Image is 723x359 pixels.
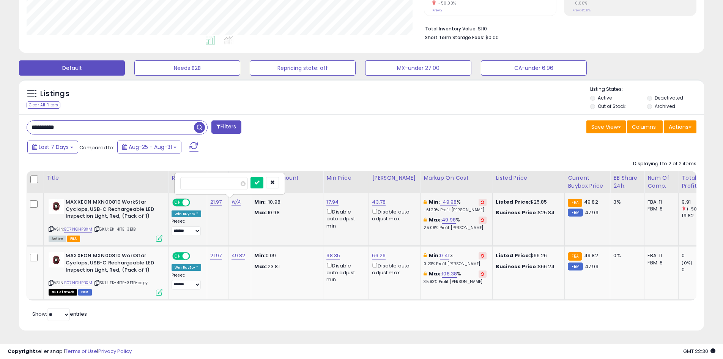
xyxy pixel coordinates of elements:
strong: Max: [254,263,268,270]
a: 66.26 [372,252,386,259]
a: 49.82 [232,252,246,259]
div: seller snap | | [8,348,132,355]
button: Last 7 Days [27,141,78,153]
a: 38.35 [326,252,340,259]
div: Markup on Cost [424,174,489,182]
label: Active [598,95,612,101]
span: 47.99 [585,209,599,216]
b: MAXXEON MXN00810 WorkStar Cyclops, USB-C Rechargeable LED Inspection Light, Red, (Pack of 1) [66,252,158,275]
small: FBA [568,252,582,261]
span: | SKU: EK-4ITE-3E1B [93,226,135,232]
div: % [424,270,487,285]
div: FBM: 8 [647,206,673,212]
span: | SKU: EK-4ITE-3E1B-copy [93,280,148,286]
p: -10.98 [254,199,317,206]
div: Markup Amount [254,174,320,182]
small: Prev: 45.11% [572,8,591,13]
strong: Max: [254,209,268,216]
div: ASIN: [49,199,162,241]
div: $25.85 [496,199,559,206]
a: B07NGHPBXM [64,280,92,286]
div: $66.26 [496,252,559,259]
b: Max: [429,216,442,223]
a: Privacy Policy [98,348,132,355]
div: 0% [613,252,638,259]
div: Displaying 1 to 2 of 2 items [633,160,696,168]
p: 10.98 [254,209,317,216]
span: Columns [632,123,656,131]
img: 31KcyWMqpOL._SL40_.jpg [49,199,64,214]
span: FBM [78,289,92,296]
strong: Copyright [8,348,35,355]
button: Needs B2B [134,60,240,76]
small: FBA [568,199,582,207]
div: FBM: 8 [647,259,673,266]
strong: Min: [254,252,266,259]
div: ASIN: [49,252,162,294]
div: Total Profit [682,174,709,190]
div: Win BuyBox * [172,210,201,217]
a: 43.78 [372,198,386,206]
a: N/A [232,198,241,206]
div: Disable auto adjust max [372,261,414,276]
button: Columns [627,120,663,133]
div: [PERSON_NAME] [372,174,417,182]
p: Listing States: [590,86,704,93]
span: OFF [189,199,201,206]
div: Min Price [326,174,365,182]
h5: Listings [40,89,69,99]
button: Save View [586,120,626,133]
p: 0.09 [254,252,317,259]
b: Min: [429,252,440,259]
span: FBA [67,236,80,242]
span: $0.00 [485,34,499,41]
b: Listed Price: [496,198,530,206]
span: ON [173,253,183,259]
div: $66.24 [496,263,559,270]
div: Num of Comp. [647,174,675,190]
button: Aug-25 - Aug-31 [117,141,181,153]
small: Prev: 2 [432,8,443,13]
a: Terms of Use [65,348,97,355]
div: Title [47,174,165,182]
a: 17.94 [326,198,339,206]
p: 35.93% Profit [PERSON_NAME] [424,279,487,285]
a: -49.98 [440,198,457,206]
span: ON [173,199,183,206]
b: Business Price: [496,209,537,216]
div: 19.82 [682,212,712,219]
div: % [424,252,487,266]
small: FBM [568,263,583,270]
div: Preset: [172,273,201,290]
div: FBA: 11 [647,252,673,259]
div: 3% [613,199,638,206]
b: Listed Price: [496,252,530,259]
div: % [424,199,487,213]
button: Filters [211,120,241,134]
small: FBM [568,209,583,217]
th: The percentage added to the cost of goods (COGS) that forms the calculator for Min & Max prices. [421,171,493,193]
div: 0 [682,266,712,273]
button: Default [19,60,125,76]
p: 0.23% Profit [PERSON_NAME] [424,261,487,267]
b: Max: [429,270,442,277]
div: BB Share 24h. [613,174,641,190]
img: 31KcyWMqpOL._SL40_.jpg [49,252,64,267]
span: Last 7 Days [39,143,69,151]
small: 0.00% [572,0,588,6]
div: FBA: 11 [647,199,673,206]
button: CA-under 6.96 [481,60,587,76]
a: 0.41 [440,252,449,259]
span: 49.82 [584,252,598,259]
a: 21.97 [210,198,222,206]
label: Deactivated [655,95,683,101]
div: Clear All Filters [27,101,60,109]
b: Total Inventory Value: [425,25,477,32]
span: Show: entries [32,310,87,318]
button: Repricing state: off [250,60,356,76]
span: OFF [189,253,201,259]
span: All listings that are currently out of stock and unavailable for purchase on Amazon [49,289,77,296]
li: $110 [425,24,691,33]
a: B07NGHPBXM [64,226,92,232]
small: (0%) [682,260,692,266]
